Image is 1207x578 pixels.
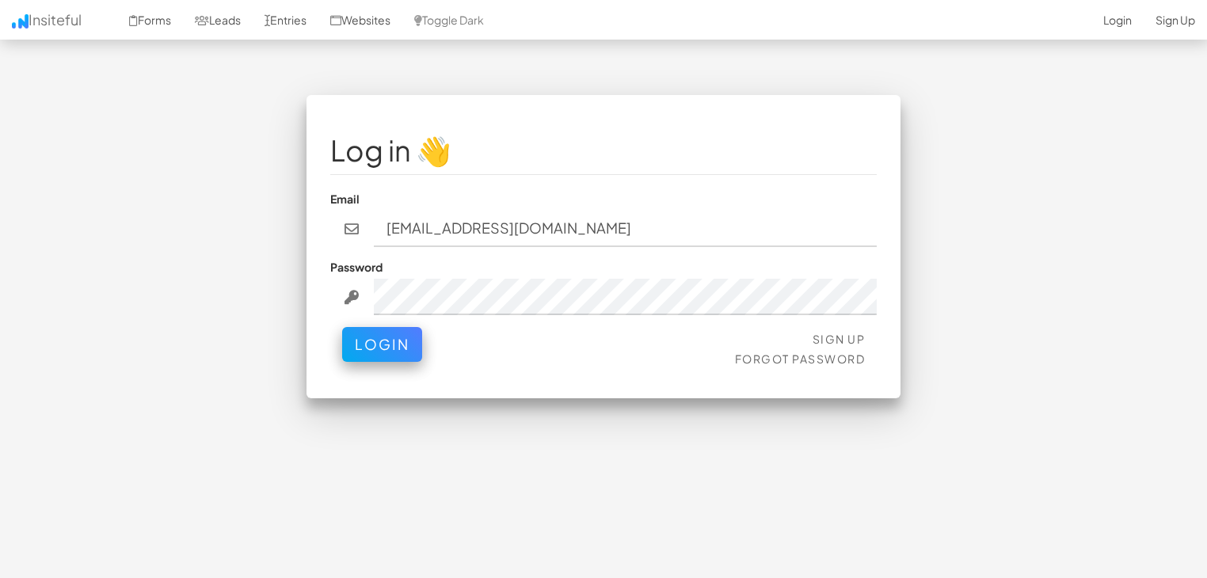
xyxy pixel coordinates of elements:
input: john@doe.com [374,211,878,247]
label: Password [330,259,383,275]
button: Login [342,327,422,362]
a: Forgot Password [735,352,866,366]
label: Email [330,191,360,207]
h1: Log in 👋 [330,135,877,166]
img: icon.png [12,14,29,29]
a: Sign Up [813,332,866,346]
